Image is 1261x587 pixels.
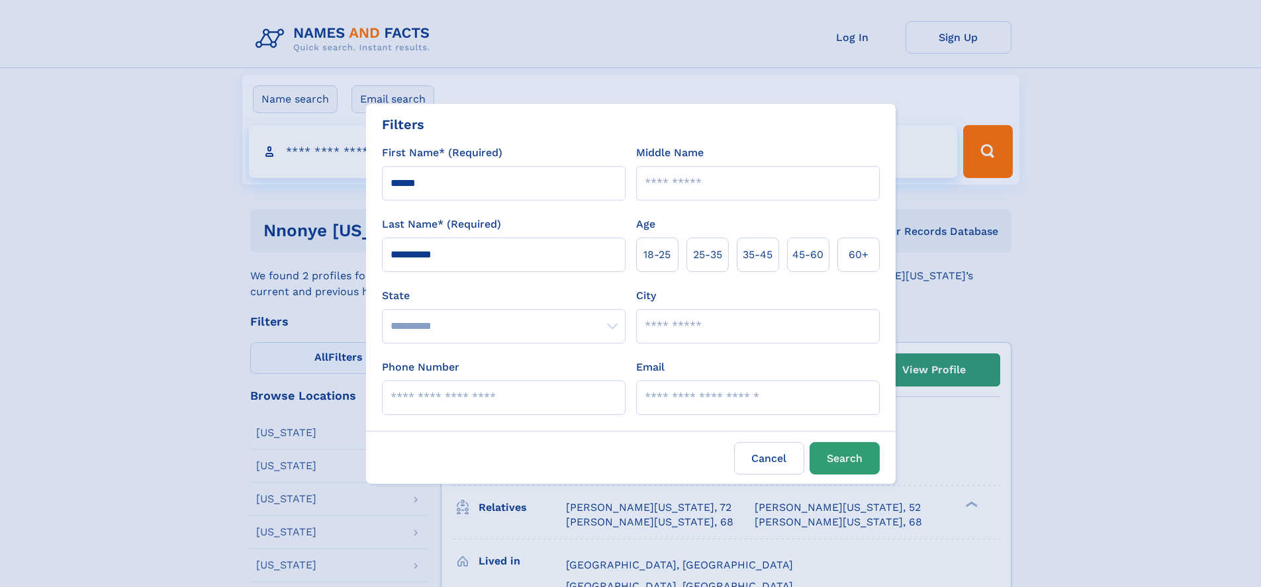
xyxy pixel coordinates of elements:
label: First Name* (Required) [382,145,502,161]
label: State [382,288,626,304]
label: City [636,288,656,304]
label: Age [636,216,655,232]
label: Email [636,359,665,375]
label: Phone Number [382,359,459,375]
label: Last Name* (Required) [382,216,501,232]
span: 25‑35 [693,247,722,263]
button: Search [810,442,880,474]
span: 60+ [849,247,868,263]
label: Middle Name [636,145,704,161]
span: 45‑60 [792,247,823,263]
div: Filters [382,114,424,134]
span: 35‑45 [743,247,772,263]
span: 18‑25 [643,247,671,263]
label: Cancel [734,442,804,474]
